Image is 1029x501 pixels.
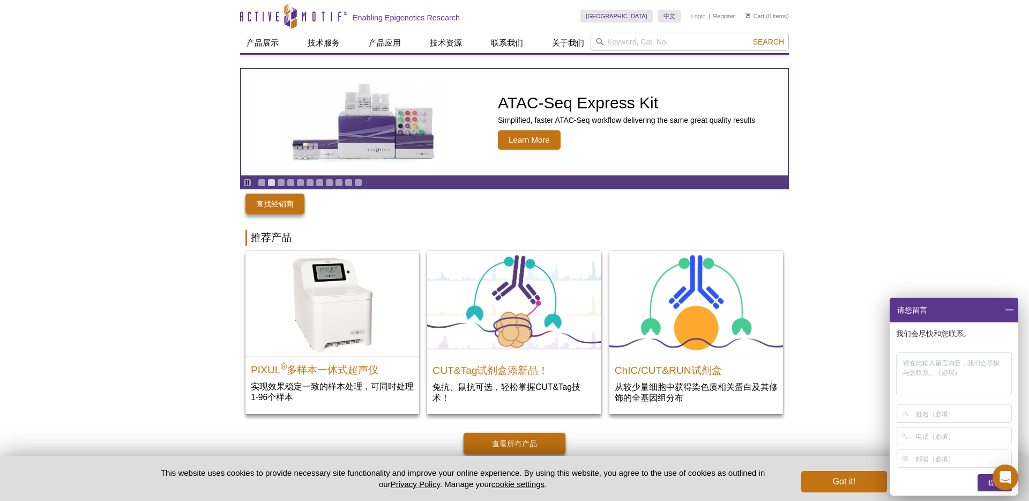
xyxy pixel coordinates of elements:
[978,474,1012,491] div: 提交
[427,251,601,357] img: CUT&Tag试剂盒添新品！
[916,405,1010,422] input: 姓名（必填）
[916,450,1010,467] input: 邮箱（必填）
[433,381,595,403] p: 兔抗、鼠抗可选，轻松掌握CUT&Tag技术！
[316,179,324,187] a: Go to slide 7
[464,433,565,454] a: 查看所有产品
[609,251,783,414] a: ChIC/CUT&RUN Assay Kit ChIC/CUT&RUN试剂盒 从较少量细胞中获得染色质相关蛋白及其修饰的全基因组分布
[258,179,266,187] a: Go to slide 1
[745,10,789,23] li: (0 items)
[301,33,346,53] a: 技术服务
[240,33,285,53] a: 产品展示
[306,179,314,187] a: Go to slide 6
[753,38,784,46] span: Search
[484,33,530,53] a: 联系我们
[287,179,295,187] a: Go to slide 4
[896,298,927,322] span: 请您留言
[580,10,653,23] a: [GEOGRAPHIC_DATA]
[433,360,595,376] h2: CUT&Tag试剂盒添新品！
[615,360,778,376] h2: ChIC/CUT&RUN试剂盒
[713,12,735,20] a: Register
[498,95,755,111] h2: ATAC-Seq Express Kit
[691,12,706,20] a: Login
[609,251,783,357] img: ChIC/CUT&RUN Assay Kit
[801,471,887,492] button: Got it!
[362,33,407,53] a: 产品应用
[267,179,275,187] a: Go to slide 2
[243,179,251,187] a: Toggle autoplay
[615,381,778,403] p: 从较少量细胞中获得染色质相关蛋白及其修饰的全基因组分布
[354,179,362,187] a: Go to slide 11
[993,465,1018,490] div: Open Intercom Messenger
[353,13,460,23] h2: Enabling Epigenetics Research
[245,251,419,414] a: PIXUL Multi-Sample Sonicator PIXUL®多样本一体式超声仪 实现效果稳定一致的样本处理，可同时处理1-96个样本
[745,13,750,18] img: Your Cart
[709,10,710,23] li: |
[251,381,414,403] p: 实现效果稳定一致的样本处理，可同时处理1-96个样本
[325,179,333,187] a: Go to slide 8
[296,179,304,187] a: Go to slide 5
[498,130,561,150] span: Learn More
[280,362,287,371] sup: ®
[916,428,1010,445] input: 电话（必填）
[427,251,601,414] a: CUT&Tag试剂盒添新品！ CUT&Tag试剂盒添新品！ 兔抗、鼠抗可选，轻松掌握CUT&Tag技术！
[423,33,468,53] a: 技术资源
[277,179,285,187] a: Go to slide 3
[591,33,789,51] input: Keyword, Cat. No.
[546,33,591,53] a: 关于我们
[391,480,440,489] a: Privacy Policy
[345,179,353,187] a: Go to slide 10
[251,359,414,375] h2: PIXUL 多样本一体式超声仪
[335,179,343,187] a: Go to slide 9
[750,37,787,47] button: Search
[241,69,788,175] a: ATAC-Seq Express Kit ATAC-Seq Express Kit Simplified, faster ATAC-Seq workflow delivering the sam...
[276,82,453,163] img: ATAC-Seq Express Kit
[142,467,784,490] p: This website uses cookies to provide necessary site functionality and improve your online experie...
[245,251,419,356] img: PIXUL Multi-Sample Sonicator
[491,480,545,489] button: cookie settings
[896,329,1014,338] p: 我们会尽快和您联系。
[745,12,764,20] a: Cart
[241,69,788,175] article: ATAC-Seq Express Kit
[245,230,784,246] h2: 推荐产品
[498,115,755,125] p: Simplified, faster ATAC-Seq workflow delivering the same great quality results
[245,194,304,214] a: 查找经销商
[658,10,681,23] a: 中文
